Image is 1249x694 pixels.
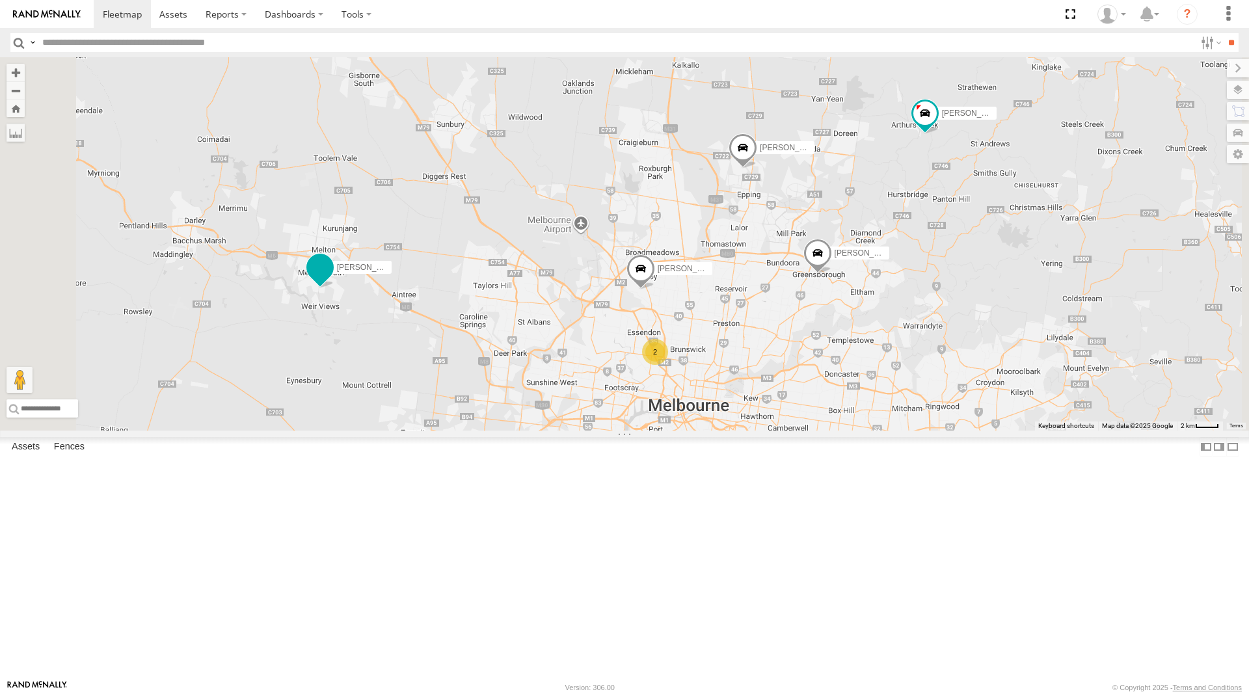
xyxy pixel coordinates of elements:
span: [PERSON_NAME] [658,264,722,273]
button: Zoom in [7,64,25,81]
a: Visit our Website [7,681,67,694]
span: 2 km [1181,422,1195,429]
i: ? [1177,4,1198,25]
button: Map Scale: 2 km per 33 pixels [1177,421,1223,431]
label: Assets [5,438,46,456]
label: Measure [7,124,25,142]
span: [PERSON_NAME] [337,263,401,272]
span: [PERSON_NAME] [942,109,1006,118]
label: Dock Summary Table to the Left [1200,437,1213,456]
label: Fences [47,438,91,456]
div: 2 [642,339,668,365]
label: Map Settings [1227,145,1249,163]
button: Zoom Home [7,100,25,117]
div: Version: 306.00 [565,684,615,691]
span: Map data ©2025 Google [1102,422,1173,429]
label: Dock Summary Table to the Right [1213,437,1226,456]
button: Zoom out [7,81,25,100]
a: Terms and Conditions [1173,684,1242,691]
div: Bruce Swift [1093,5,1131,24]
label: Hide Summary Table [1226,437,1239,456]
span: [PERSON_NAME] [760,143,824,152]
a: Terms (opens in new tab) [1229,423,1243,429]
label: Search Filter Options [1196,33,1224,52]
label: Search Query [27,33,38,52]
button: Drag Pegman onto the map to open Street View [7,367,33,393]
span: [PERSON_NAME] [835,248,899,258]
img: rand-logo.svg [13,10,81,19]
button: Keyboard shortcuts [1038,421,1094,431]
div: © Copyright 2025 - [1112,684,1242,691]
